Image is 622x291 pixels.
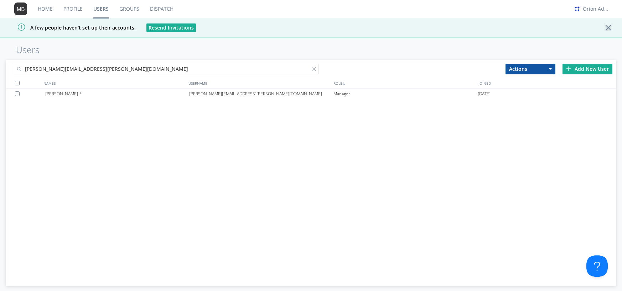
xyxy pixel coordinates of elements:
span: [DATE] [478,89,491,99]
div: Manager [333,89,478,99]
button: Actions [506,64,555,74]
input: Search users [14,64,319,74]
div: [PERSON_NAME] * [45,89,190,99]
div: JOINED [477,78,622,88]
div: Add New User [563,64,612,74]
div: ROLE [332,78,477,88]
div: USERNAME [187,78,332,88]
span: A few people haven't set up their accounts. [5,24,136,31]
button: Resend Invitations [146,23,196,32]
img: bb273bc148dd44e2aefd13aed3d2c790 [573,5,581,13]
div: NAMES [42,78,187,88]
div: Orion Admin 1 [583,5,610,12]
iframe: Toggle Customer Support [586,255,608,277]
a: [PERSON_NAME] *[PERSON_NAME][EMAIL_ADDRESS][PERSON_NAME][DOMAIN_NAME]Manager[DATE] [6,89,616,99]
img: plus.svg [566,66,571,71]
img: 373638.png [14,2,27,15]
div: [PERSON_NAME][EMAIL_ADDRESS][PERSON_NAME][DOMAIN_NAME] [189,89,333,99]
